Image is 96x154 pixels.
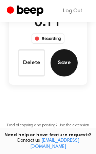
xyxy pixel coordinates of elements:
[30,138,79,149] a: [EMAIL_ADDRESS][DOMAIN_NAME]
[51,49,78,76] button: Save Audio Record
[18,49,45,76] button: Delete Audio Record
[56,3,89,19] a: Log Out
[34,15,61,30] span: 0:11
[32,33,64,44] div: Recording
[5,123,91,133] p: Tired of copying and pasting? Use the extension to automatically insert your recordings.
[4,138,92,150] span: Contact us
[7,4,45,18] a: Beep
